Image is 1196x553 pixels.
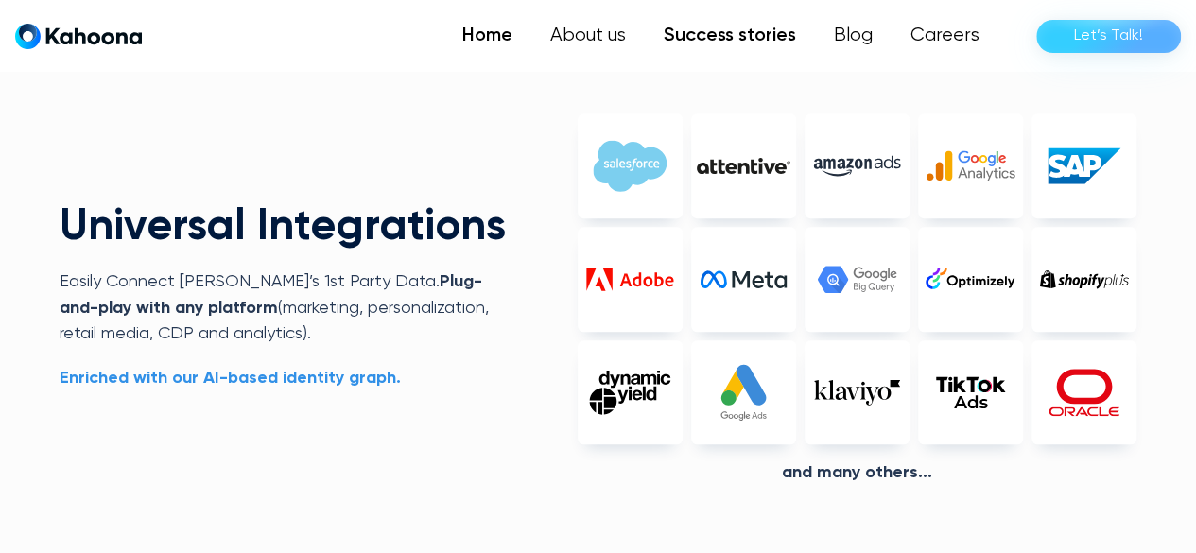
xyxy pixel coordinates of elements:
[1074,21,1143,51] div: Let’s Talk!
[60,273,482,316] strong: Plug-and-play with any platform
[531,17,645,55] a: About us
[60,205,510,251] h2: Universal Integrations
[645,17,815,55] a: Success stories
[892,17,998,55] a: Careers
[578,463,1135,484] div: And Many others...
[815,17,892,55] a: Blog
[443,17,531,55] a: Home
[60,370,401,387] strong: Enriched with our AI-based identity graph.
[15,23,142,50] a: home
[1036,20,1181,53] a: Let’s Talk!
[60,269,510,347] p: Easily Connect [PERSON_NAME]’s 1st Party Data. (marketing, personalization, retail media, CDP and...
